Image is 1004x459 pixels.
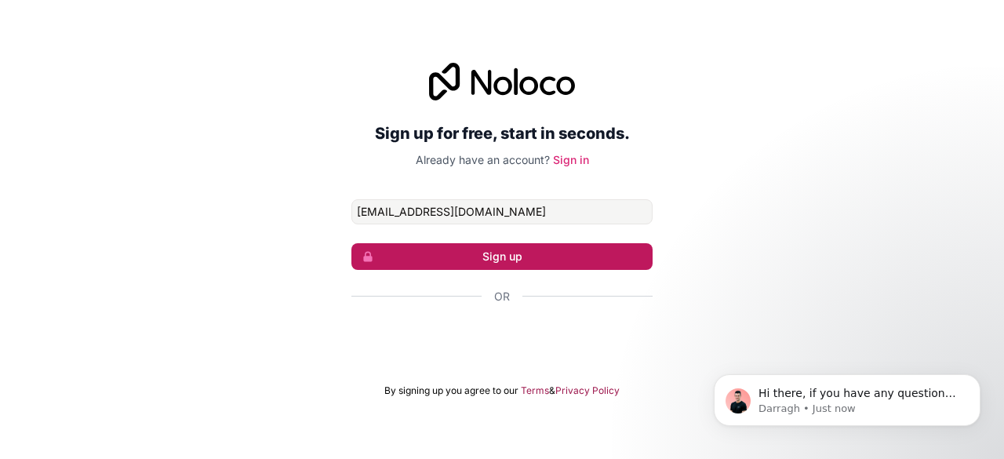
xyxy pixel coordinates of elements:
span: Already have an account? [416,153,550,166]
iframe: Intercom notifications message [690,341,1004,451]
a: Terms [521,384,549,397]
h2: Sign up for free, start in seconds. [351,119,653,148]
iframe: Sign in with Google Button [344,322,660,356]
button: Sign up [351,243,653,270]
span: Or [494,289,510,304]
a: Sign in [553,153,589,166]
a: Privacy Policy [555,384,620,397]
span: & [549,384,555,397]
input: Email address [351,199,653,224]
span: By signing up you agree to our [384,384,518,397]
